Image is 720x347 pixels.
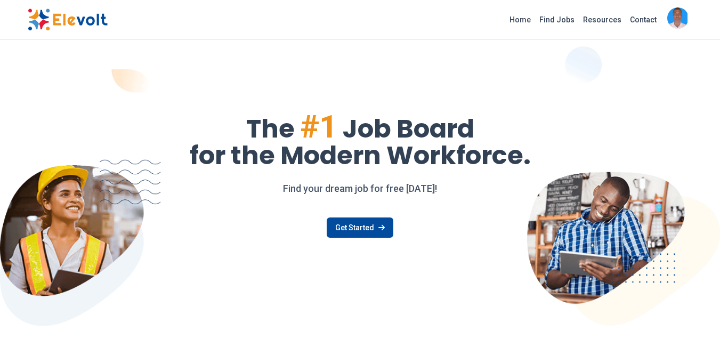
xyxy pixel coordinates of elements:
[579,11,626,28] a: Resources
[667,7,689,29] button: Isaiah Amunga
[28,9,108,31] img: Elevolt
[28,111,693,168] h1: The Job Board for the Modern Workforce.
[300,108,337,146] span: #1
[505,11,535,28] a: Home
[327,217,393,238] a: Get Started
[667,7,688,29] img: Isaiah Amunga
[626,11,661,28] a: Contact
[535,11,579,28] a: Find Jobs
[28,181,693,196] p: Find your dream job for free [DATE]!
